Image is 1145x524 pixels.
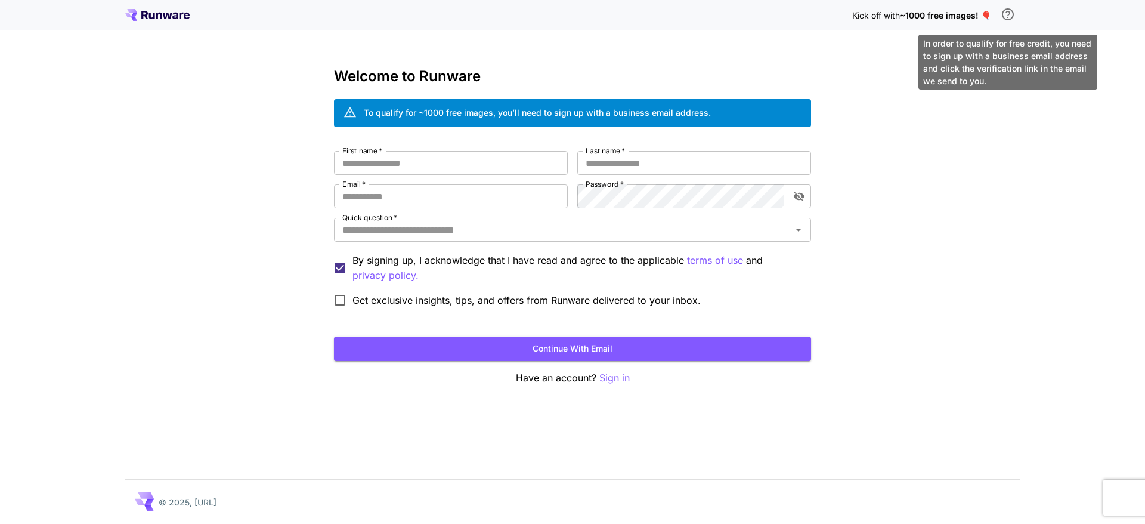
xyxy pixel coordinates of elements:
[352,293,701,307] span: Get exclusive insights, tips, and offers from Runware delivered to your inbox.
[352,253,801,283] p: By signing up, I acknowledge that I have read and agree to the applicable and
[790,221,807,238] button: Open
[342,146,382,156] label: First name
[334,337,811,361] button: Continue with email
[918,35,1097,90] div: In order to qualify for free credit, you need to sign up with a business email address and click ...
[342,179,366,189] label: Email
[586,146,625,156] label: Last name
[852,10,900,20] span: Kick off with
[364,106,711,119] div: To qualify for ~1000 free images, you’ll need to sign up with a business email address.
[687,253,743,268] p: terms of use
[352,268,419,283] button: By signing up, I acknowledge that I have read and agree to the applicable terms of use and
[159,496,216,508] p: © 2025, [URL]
[342,212,397,223] label: Quick question
[334,371,811,386] p: Have an account?
[788,186,810,207] button: toggle password visibility
[586,179,624,189] label: Password
[599,371,630,386] button: Sign in
[334,68,811,85] h3: Welcome to Runware
[352,268,419,283] p: privacy policy.
[996,2,1020,26] button: In order to qualify for free credit, you need to sign up with a business email address and click ...
[900,10,991,20] span: ~1000 free images! 🎈
[687,253,743,268] button: By signing up, I acknowledge that I have read and agree to the applicable and privacy policy.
